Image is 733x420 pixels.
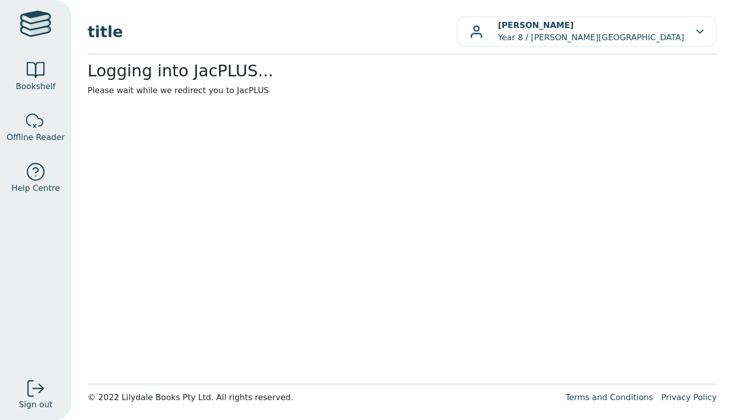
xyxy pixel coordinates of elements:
span: Offline Reader [7,131,65,144]
span: title [88,20,457,43]
p: Please wait while we redirect you to JacPLUS [88,85,717,97]
a: Terms and Conditions [566,393,653,402]
div: © 2022 Lilydale Books Pty Ltd. All rights reserved. [88,391,557,404]
b: [PERSON_NAME] [498,20,574,30]
h2: Logging into JacPLUS... [88,61,717,80]
p: Year 8 / [PERSON_NAME][GEOGRAPHIC_DATA] [498,19,684,44]
span: Sign out [19,399,52,411]
button: [PERSON_NAME]Year 8 / [PERSON_NAME][GEOGRAPHIC_DATA] [457,16,717,47]
a: Privacy Policy [661,393,717,402]
span: Help Centre [11,182,60,194]
span: Bookshelf [16,80,55,93]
